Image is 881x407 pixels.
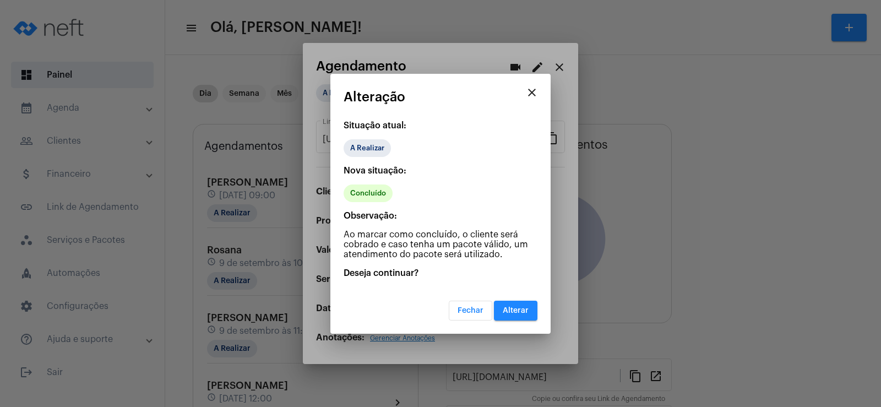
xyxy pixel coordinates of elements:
[344,121,537,131] p: Situação atual:
[344,211,537,221] p: Observação:
[503,307,529,314] span: Alterar
[344,139,391,157] mat-chip: A Realizar
[344,184,393,202] mat-chip: Concluído
[344,166,537,176] p: Nova situação:
[449,301,492,321] button: Fechar
[344,90,405,104] span: Alteração
[344,268,537,278] p: Deseja continuar?
[525,86,539,99] mat-icon: close
[458,307,483,314] span: Fechar
[494,301,537,321] button: Alterar
[344,230,537,259] p: Ao marcar como concluído, o cliente será cobrado e caso tenha um pacote válido, um atendimento do...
